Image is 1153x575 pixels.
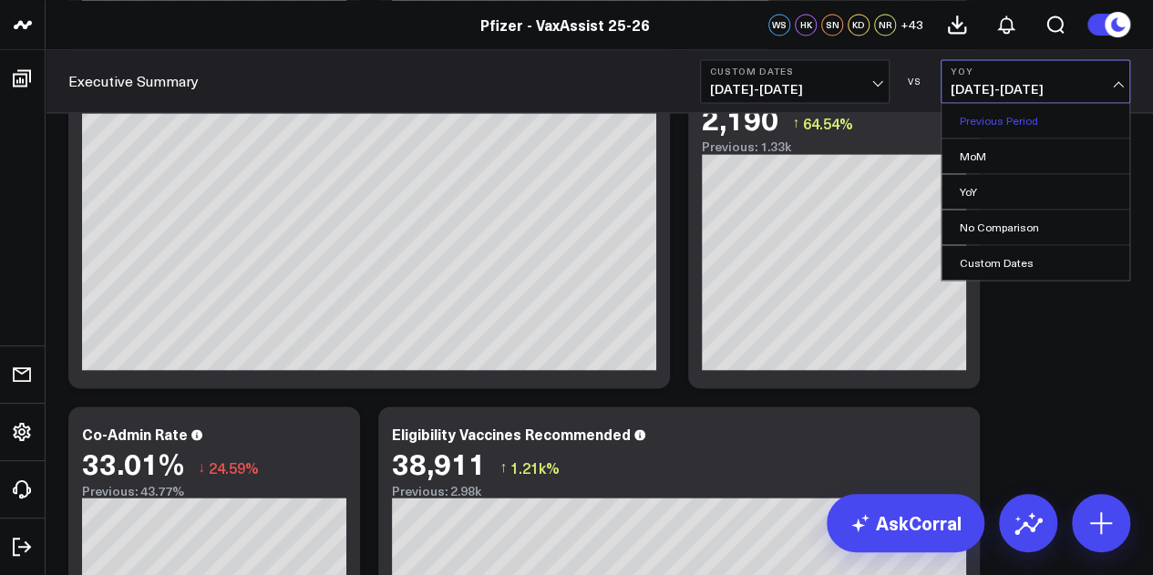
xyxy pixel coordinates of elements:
div: Previous: 43.77% [82,483,346,498]
button: +43 [901,14,923,36]
span: [DATE] - [DATE] [951,82,1120,97]
div: Co-Admin Rate [82,423,188,443]
span: + 43 [901,18,923,31]
span: 24.59% [209,457,259,477]
div: 33.01% [82,446,184,478]
b: Custom Dates [710,66,880,77]
div: Eligibility Vaccines Recommended [392,423,631,443]
a: No Comparison [942,210,1129,244]
span: 1.21k% [510,457,560,477]
div: 2,190 [702,102,778,135]
div: SN [821,14,843,36]
span: [DATE] - [DATE] [710,82,880,97]
div: NR [874,14,896,36]
button: Custom Dates[DATE]-[DATE] [700,59,890,103]
span: ↑ [792,111,799,135]
span: ↓ [198,455,205,478]
div: Previous: 1.33k [702,139,966,154]
div: HK [795,14,817,36]
button: YoY[DATE]-[DATE] [941,59,1130,103]
b: YoY [951,66,1120,77]
div: VS [899,76,932,87]
a: Previous Period [942,103,1129,138]
a: Executive Summary [68,71,199,91]
a: Custom Dates [942,245,1129,280]
div: 38,911 [392,446,486,478]
a: AskCorral [827,494,984,552]
div: KD [848,14,870,36]
a: Pfizer - VaxAssist 25-26 [480,15,650,35]
div: WS [768,14,790,36]
span: 64.54% [803,113,853,133]
a: MoM [942,139,1129,173]
div: Previous: 2.98k [392,483,966,498]
a: YoY [942,174,1129,209]
span: ↑ [499,455,507,478]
